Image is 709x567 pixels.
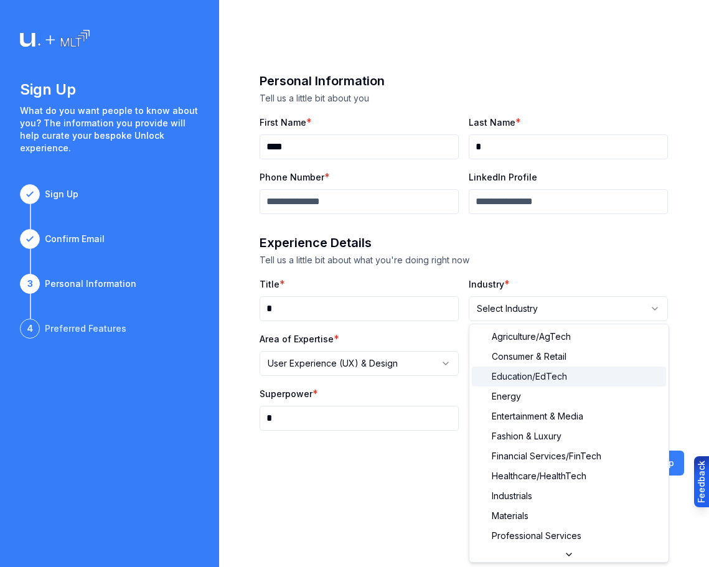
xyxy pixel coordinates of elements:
[492,470,586,482] span: Healthcare/HealthTech
[492,450,601,462] span: Financial Services/FinTech
[492,390,521,403] span: Energy
[492,330,571,343] span: Agriculture/AgTech
[492,490,532,502] span: Industrials
[492,350,566,363] span: Consumer & Retail
[492,430,561,443] span: Fashion & Luxury
[492,410,583,423] span: Entertainment & Media
[492,530,581,542] span: Professional Services
[492,510,528,522] span: Materials
[492,370,567,383] span: Education/EdTech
